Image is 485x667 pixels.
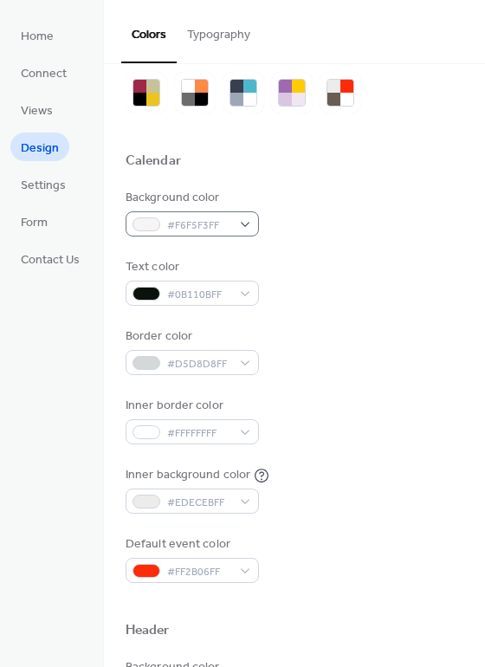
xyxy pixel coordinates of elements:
[10,95,63,124] a: Views
[10,58,77,87] a: Connect
[167,286,231,304] span: #0B110BFF
[126,466,250,484] div: Inner background color
[10,244,90,273] a: Contact Us
[126,397,255,415] div: Inner border color
[21,102,53,120] span: Views
[21,214,48,232] span: Form
[10,133,69,161] a: Design
[167,494,231,512] span: #EDECEBFF
[126,258,255,276] div: Text color
[126,535,255,554] div: Default event color
[126,152,181,171] div: Calendar
[167,217,231,235] span: #F6F5F3FF
[126,327,255,346] div: Border color
[10,21,64,49] a: Home
[167,563,231,581] span: #FF2B06FF
[21,139,59,158] span: Design
[126,622,170,640] div: Header
[21,251,80,269] span: Contact Us
[10,170,76,198] a: Settings
[21,65,67,83] span: Connect
[167,424,231,443] span: #FFFFFFFF
[126,189,255,207] div: Background color
[167,355,231,373] span: #D5D8D8FF
[21,28,54,46] span: Home
[21,177,66,195] span: Settings
[10,207,58,236] a: Form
